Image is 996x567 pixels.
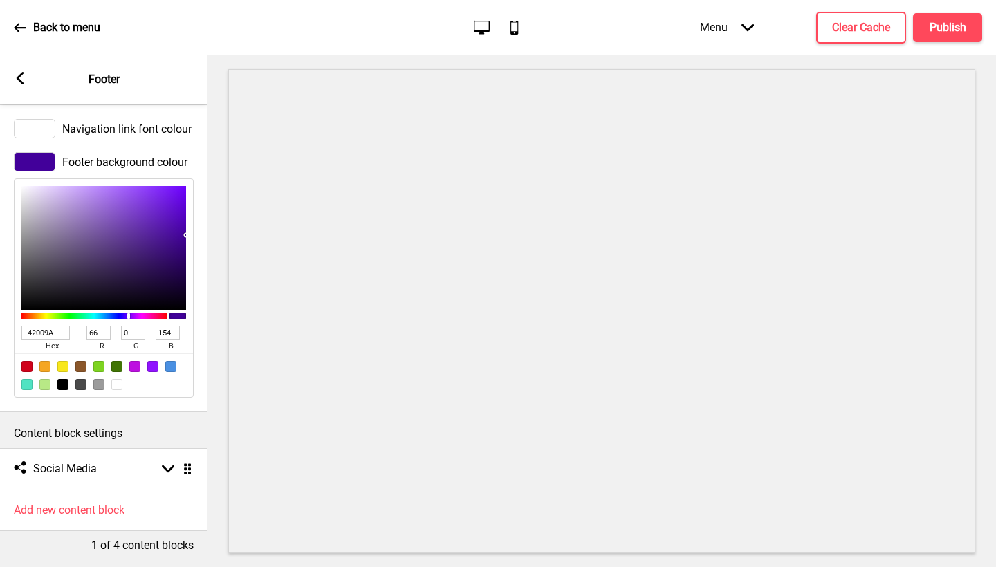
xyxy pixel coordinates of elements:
[21,340,82,353] span: hex
[89,72,120,87] p: Footer
[129,361,140,372] div: #BD10E0
[93,361,104,372] div: #7ED321
[686,7,768,48] div: Menu
[156,340,186,353] span: b
[39,379,50,390] div: #B8E986
[57,379,68,390] div: #000000
[111,379,122,390] div: #FFFFFF
[33,461,97,476] h4: Social Media
[75,379,86,390] div: #4A4A4A
[14,119,194,138] div: Navigation link font colour
[14,503,124,518] h4: Add new content block
[913,13,982,42] button: Publish
[62,156,187,169] span: Footer background colour
[147,361,158,372] div: #9013FE
[62,122,192,136] span: Navigation link font colour
[93,379,104,390] div: #9B9B9B
[75,361,86,372] div: #8B572A
[91,538,194,553] p: 1 of 4 content blocks
[930,20,966,35] h4: Publish
[111,361,122,372] div: #417505
[165,361,176,372] div: #4A90E2
[33,20,100,35] p: Back to menu
[121,340,151,353] span: g
[86,340,117,353] span: r
[832,20,890,35] h4: Clear Cache
[816,12,906,44] button: Clear Cache
[14,9,100,46] a: Back to menu
[21,379,33,390] div: #50E3C2
[57,361,68,372] div: #F8E71C
[14,152,194,171] div: Footer background colour
[39,361,50,372] div: #F5A623
[21,361,33,372] div: #D0021B
[14,426,194,441] p: Content block settings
